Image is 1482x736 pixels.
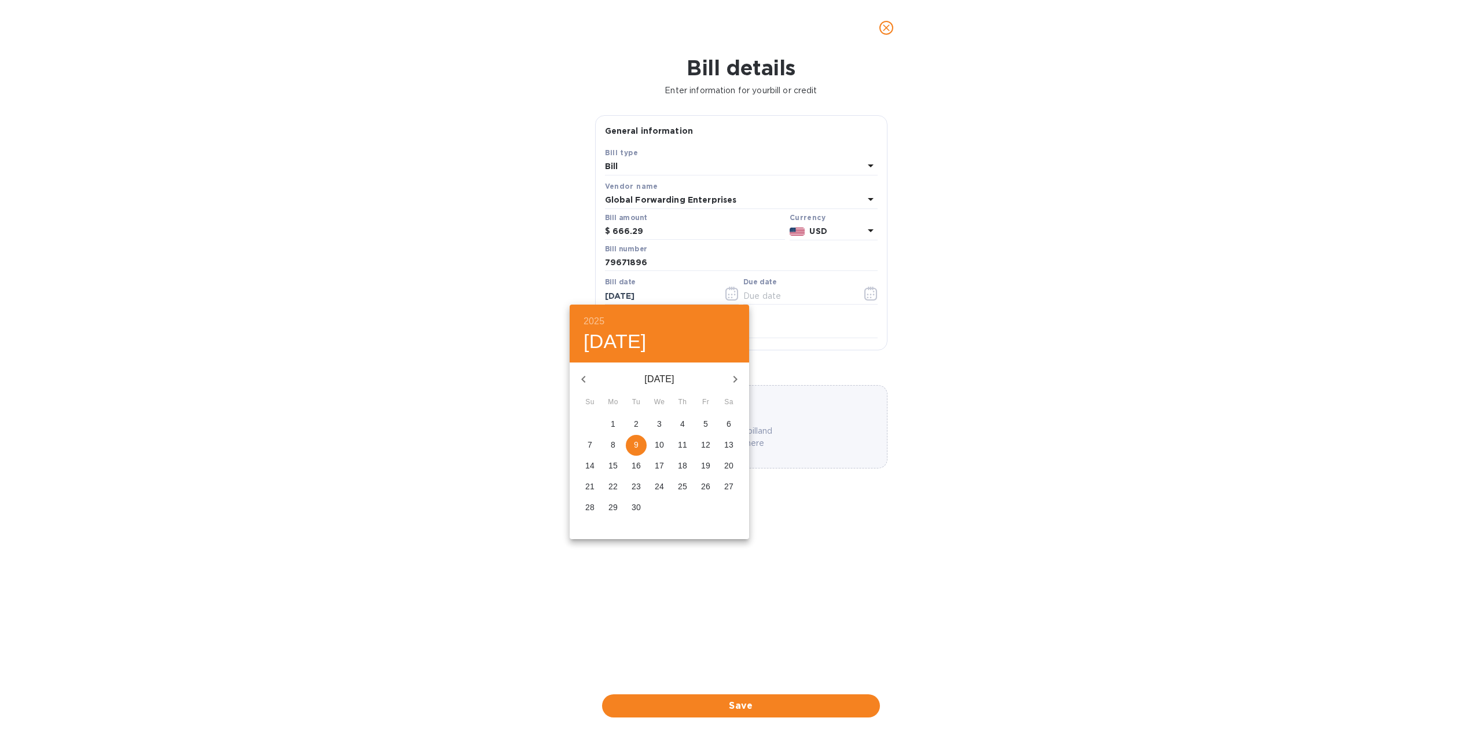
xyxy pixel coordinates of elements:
[695,435,716,456] button: 12
[634,418,639,430] p: 2
[655,481,664,492] p: 24
[632,501,641,513] p: 30
[608,460,618,471] p: 15
[695,414,716,435] button: 5
[680,418,685,430] p: 4
[626,435,647,456] button: 9
[718,435,739,456] button: 13
[649,456,670,477] button: 17
[585,481,595,492] p: 21
[672,456,693,477] button: 18
[584,313,604,329] button: 2025
[701,460,710,471] p: 19
[695,477,716,497] button: 26
[626,497,647,518] button: 30
[695,456,716,477] button: 19
[724,460,733,471] p: 20
[626,456,647,477] button: 16
[579,477,600,497] button: 21
[727,418,731,430] p: 6
[649,435,670,456] button: 10
[655,439,664,451] p: 10
[655,460,664,471] p: 17
[672,435,693,456] button: 11
[626,397,647,408] span: Tu
[579,456,600,477] button: 14
[608,501,618,513] p: 29
[611,418,615,430] p: 1
[718,477,739,497] button: 27
[579,435,600,456] button: 7
[724,439,733,451] p: 13
[611,439,615,451] p: 8
[703,418,708,430] p: 5
[724,481,733,492] p: 27
[597,372,721,386] p: [DATE]
[634,439,639,451] p: 9
[701,481,710,492] p: 26
[632,481,641,492] p: 23
[718,397,739,408] span: Sa
[603,397,623,408] span: Mo
[649,397,670,408] span: We
[584,329,647,354] button: [DATE]
[603,456,623,477] button: 15
[678,481,687,492] p: 25
[626,477,647,497] button: 23
[657,418,662,430] p: 3
[626,414,647,435] button: 2
[672,414,693,435] button: 4
[632,460,641,471] p: 16
[579,397,600,408] span: Su
[603,435,623,456] button: 8
[672,397,693,408] span: Th
[585,501,595,513] p: 28
[585,460,595,471] p: 14
[695,397,716,408] span: Fr
[672,477,693,497] button: 25
[603,477,623,497] button: 22
[588,439,592,451] p: 7
[649,414,670,435] button: 3
[603,414,623,435] button: 1
[701,439,710,451] p: 12
[579,497,600,518] button: 28
[678,439,687,451] p: 11
[718,414,739,435] button: 6
[649,477,670,497] button: 24
[678,460,687,471] p: 18
[718,456,739,477] button: 20
[603,497,623,518] button: 29
[608,481,618,492] p: 22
